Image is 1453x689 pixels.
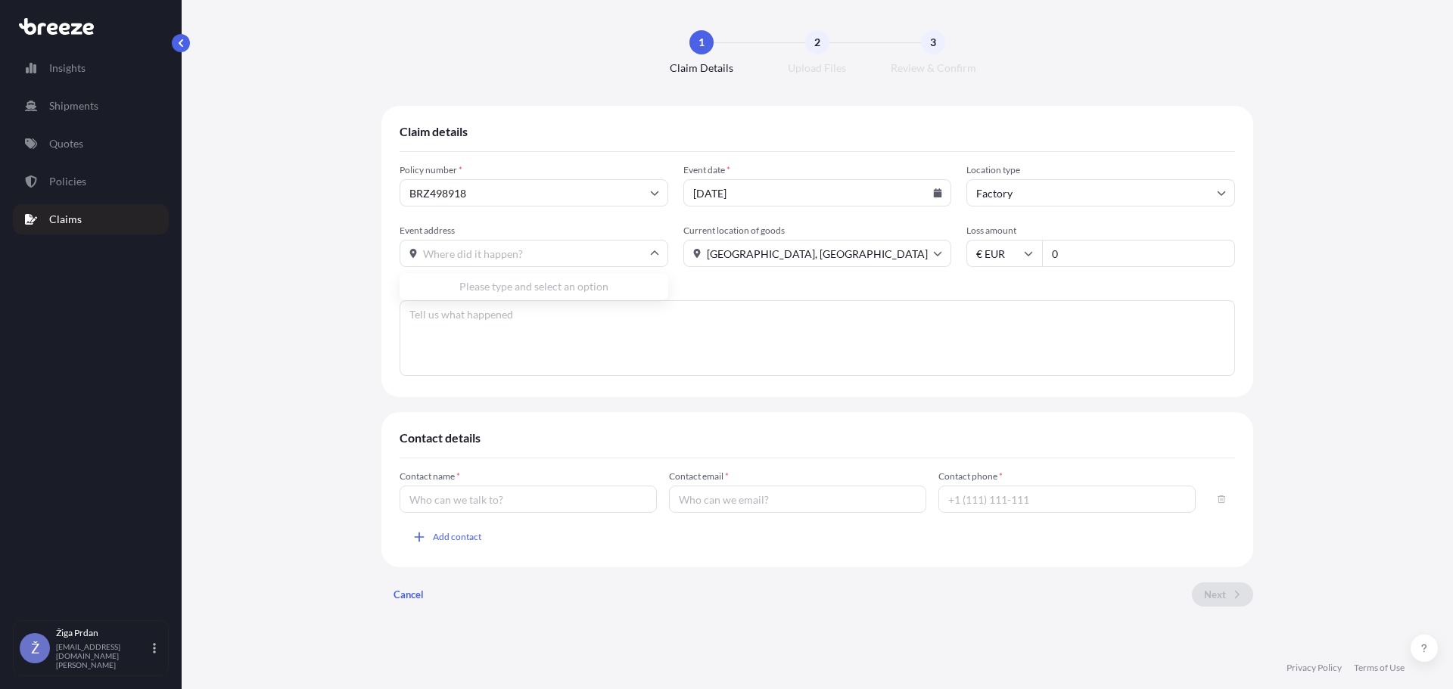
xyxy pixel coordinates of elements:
a: Shipments [13,91,169,121]
p: Quotes [49,136,83,151]
p: Claims [49,212,82,227]
a: Policies [13,166,169,197]
span: Contact email [669,470,926,483]
span: Current location of goods [683,225,952,237]
p: Next [1204,587,1226,602]
input: Who can we email? [669,486,926,513]
span: Event address [400,225,668,237]
input: +1 (111) 111-111 [938,486,1196,513]
p: Policies [49,174,86,189]
p: Cancel [394,587,424,602]
span: Claim details [400,124,468,139]
p: Insights [49,61,86,76]
div: Please type and select an option [406,279,662,294]
span: Event date [683,164,952,176]
span: Ž [31,641,39,656]
input: Where are the goods currently? [683,240,952,267]
button: Cancel [381,582,436,607]
span: Upload Files [788,61,846,76]
span: Add contact [433,529,481,545]
a: Terms of Use [1354,662,1405,674]
span: Review & Confirm [891,61,976,76]
span: Contact name [400,470,657,483]
span: Location type [966,164,1235,176]
a: Privacy Policy [1287,662,1342,674]
a: Claims [13,204,169,234]
span: 1 [698,35,705,50]
span: Event description [400,285,1235,297]
a: Insights [13,53,169,83]
a: Quotes [13,129,169,159]
input: Where did it happen? [400,240,668,267]
span: Policy number [400,164,668,176]
span: 2 [814,35,820,50]
input: Who can we talk to? [400,486,657,513]
input: Select... [966,179,1235,206]
input: Select policy number... [400,179,668,206]
input: dd/mm/yyyy [683,179,952,206]
button: Next [1192,582,1253,607]
span: Loss amount [966,225,1235,237]
p: Shipments [49,98,98,113]
span: 3 [930,35,936,50]
button: Add contact [400,525,493,549]
span: Contact phone [938,470,1196,483]
span: Contact details [400,430,481,445]
p: [EMAIL_ADDRESS][DOMAIN_NAME][PERSON_NAME] [56,642,150,669]
p: Žiga Prdan [56,627,150,639]
span: Claim Details [670,61,733,76]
